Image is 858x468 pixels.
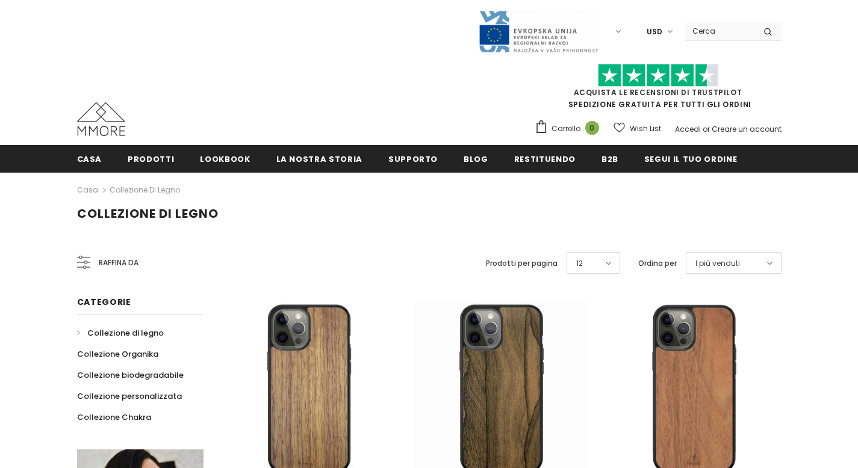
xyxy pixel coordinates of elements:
label: Ordina per [638,257,677,269]
a: supporto [388,145,438,172]
span: I più venduti [695,257,740,269]
a: Restituendo [514,145,576,172]
span: SPEDIZIONE GRATUITA PER TUTTI GLI ORDINI [535,69,782,109]
img: Fidati di Pilot Stars [598,64,718,87]
span: 12 [576,257,583,269]
label: Prodotti per pagina [486,257,558,269]
span: 0 [585,121,599,135]
a: Blog [464,145,488,172]
span: USD [647,26,662,38]
a: Collezione Organika [77,343,158,365]
a: Creare un account [712,124,782,134]
span: Collezione di legno [87,327,164,339]
span: La nostra storia [276,153,362,165]
span: Restituendo [514,153,576,165]
span: Lookbook [200,153,250,165]
span: or [703,124,710,134]
span: Segui il tuo ordine [644,153,737,165]
span: Categorie [77,296,131,308]
span: Casa [77,153,102,165]
span: supporto [388,153,438,165]
a: Acquista le recensioni di TrustPilot [574,87,742,97]
a: Segui il tuo ordine [644,145,737,172]
span: B2B [602,153,618,165]
a: Lookbook [200,145,250,172]
a: Collezione personalizzata [77,386,182,407]
span: Collezione personalizzata [77,390,182,402]
a: B2B [602,145,618,172]
img: Casi MMORE [77,102,125,136]
a: Prodotti [128,145,174,172]
span: Collezione Chakra [77,411,151,423]
a: Carrello 0 [535,120,605,138]
img: Javni Razpis [478,10,598,54]
span: Wish List [630,123,661,135]
a: Casa [77,183,98,197]
a: Collezione di legno [77,322,164,343]
a: Accedi [675,124,701,134]
span: Carrello [552,123,580,135]
a: La nostra storia [276,145,362,172]
span: Raffina da [99,256,138,269]
a: Javni Razpis [478,26,598,36]
span: Collezione Organika [77,348,158,360]
span: Blog [464,153,488,165]
input: Search Site [685,22,754,40]
span: Collezione biodegradabile [77,369,184,381]
a: Collezione biodegradabile [77,365,184,386]
a: Collezione Chakra [77,407,151,428]
a: Casa [77,145,102,172]
a: Wish List [614,118,661,139]
span: Prodotti [128,153,174,165]
span: Collezione di legno [77,205,219,222]
a: Collezione di legno [110,185,180,195]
